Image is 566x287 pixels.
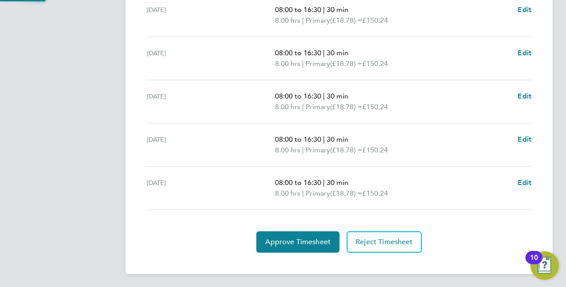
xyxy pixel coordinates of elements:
[362,102,388,111] span: £150.24
[517,48,531,58] a: Edit
[306,102,330,112] span: Primary
[306,188,330,199] span: Primary
[330,146,362,154] span: (£18.78) =
[302,146,304,154] span: |
[275,178,321,187] span: 08:00 to 16:30
[323,5,325,14] span: |
[362,16,388,25] span: £150.24
[256,231,340,253] button: Approve Timesheet
[517,177,531,188] a: Edit
[517,135,531,143] span: Edit
[275,102,300,111] span: 8.00 hrs
[327,178,348,187] span: 30 min
[530,251,559,280] button: Open Resource Center, 10 new notifications
[327,135,348,143] span: 30 min
[302,16,304,25] span: |
[275,189,300,197] span: 8.00 hrs
[302,189,304,197] span: |
[147,91,275,112] div: [DATE]
[517,4,531,15] a: Edit
[302,59,304,68] span: |
[275,59,300,68] span: 8.00 hrs
[306,15,330,26] span: Primary
[330,59,362,68] span: (£18.78) =
[517,91,531,102] a: Edit
[323,135,325,143] span: |
[362,146,388,154] span: £150.24
[327,92,348,100] span: 30 min
[147,177,275,199] div: [DATE]
[330,102,362,111] span: (£18.78) =
[275,5,321,14] span: 08:00 to 16:30
[327,5,348,14] span: 30 min
[330,16,362,25] span: (£18.78) =
[356,238,413,246] span: Reject Timesheet
[306,58,330,69] span: Primary
[147,4,275,26] div: [DATE]
[275,135,321,143] span: 08:00 to 16:30
[275,92,321,100] span: 08:00 to 16:30
[362,189,388,197] span: £150.24
[362,59,388,68] span: £150.24
[323,49,325,57] span: |
[323,178,325,187] span: |
[147,134,275,156] div: [DATE]
[517,178,531,187] span: Edit
[517,134,531,145] a: Edit
[275,16,300,25] span: 8.00 hrs
[147,48,275,69] div: [DATE]
[327,49,348,57] span: 30 min
[265,238,331,246] span: Approve Timesheet
[517,92,531,100] span: Edit
[517,49,531,57] span: Edit
[330,189,362,197] span: (£18.78) =
[306,145,330,156] span: Primary
[323,92,325,100] span: |
[517,5,531,14] span: Edit
[530,258,538,269] div: 10
[275,49,321,57] span: 08:00 to 16:30
[347,231,422,253] button: Reject Timesheet
[302,102,304,111] span: |
[275,146,300,154] span: 8.00 hrs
